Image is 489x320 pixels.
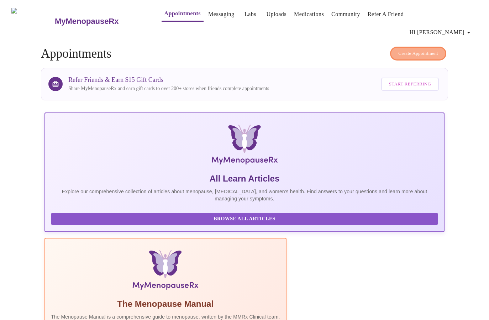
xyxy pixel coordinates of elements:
button: Labs [239,7,262,21]
button: Messaging [205,7,237,21]
h3: Refer Friends & Earn $15 Gift Cards [68,76,269,84]
h5: All Learn Articles [51,173,438,184]
span: Browse All Articles [58,215,431,224]
a: Appointments [164,9,201,19]
p: Explore our comprehensive collection of articles about menopause, [MEDICAL_DATA], and women's hea... [51,188,438,202]
a: Medications [294,9,324,19]
h3: MyMenopauseRx [55,17,119,26]
button: Appointments [162,6,204,22]
h5: The Menopause Manual [51,298,280,310]
span: Create Appointment [398,49,438,58]
button: Create Appointment [390,47,446,61]
h4: Appointments [41,47,448,61]
img: MyMenopauseRx Logo [11,8,54,35]
button: Medications [291,7,327,21]
button: Uploads [263,7,289,21]
button: Community [328,7,363,21]
p: Share MyMenopauseRx and earn gift cards to over 200+ stores when friends complete appointments [68,85,269,92]
a: Browse All Articles [51,215,440,221]
button: Start Referring [381,78,439,91]
span: Hi [PERSON_NAME] [410,27,473,37]
img: MyMenopauseRx Logo [111,125,378,167]
a: Community [331,9,360,19]
a: Start Referring [379,74,441,94]
a: Messaging [208,9,234,19]
a: Uploads [266,9,286,19]
button: Browse All Articles [51,213,438,225]
span: Start Referring [389,80,431,88]
img: Menopause Manual [87,250,243,293]
a: Labs [244,9,256,19]
a: MyMenopauseRx [54,9,147,34]
button: Hi [PERSON_NAME] [407,25,476,40]
button: Refer a Friend [365,7,407,21]
a: Refer a Friend [368,9,404,19]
